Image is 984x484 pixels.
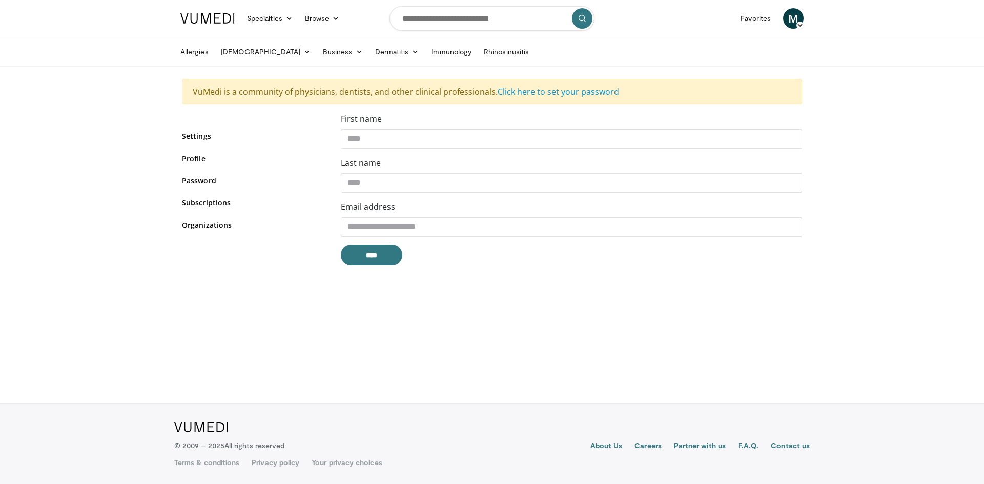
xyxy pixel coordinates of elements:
[478,41,535,62] a: Rhinosinusitis
[783,8,804,29] a: M
[224,441,284,450] span: All rights reserved
[389,6,594,31] input: Search topics, interventions
[182,153,325,164] a: Profile
[174,422,228,432] img: VuMedi Logo
[182,79,802,104] div: VuMedi is a community of physicians, dentists, and other clinical professionals.
[734,8,777,29] a: Favorites
[634,440,662,453] a: Careers
[252,457,299,468] a: Privacy policy
[174,440,284,451] p: © 2009 – 2025
[738,440,758,453] a: F.A.Q.
[180,13,235,24] img: VuMedi Logo
[312,457,382,468] a: Your privacy choices
[590,440,623,453] a: About Us
[182,175,325,186] a: Password
[299,8,346,29] a: Browse
[182,220,325,230] a: Organizations
[425,41,478,62] a: Immunology
[317,41,369,62] a: Business
[174,41,215,62] a: Allergies
[771,440,810,453] a: Contact us
[174,457,239,468] a: Terms & conditions
[215,41,317,62] a: [DEMOGRAPHIC_DATA]
[341,113,382,125] label: First name
[369,41,425,62] a: Dermatitis
[674,440,726,453] a: Partner with us
[182,197,325,208] a: Subscriptions
[498,86,619,97] a: Click here to set your password
[182,131,325,141] a: Settings
[341,157,381,169] label: Last name
[241,8,299,29] a: Specialties
[341,201,395,213] label: Email address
